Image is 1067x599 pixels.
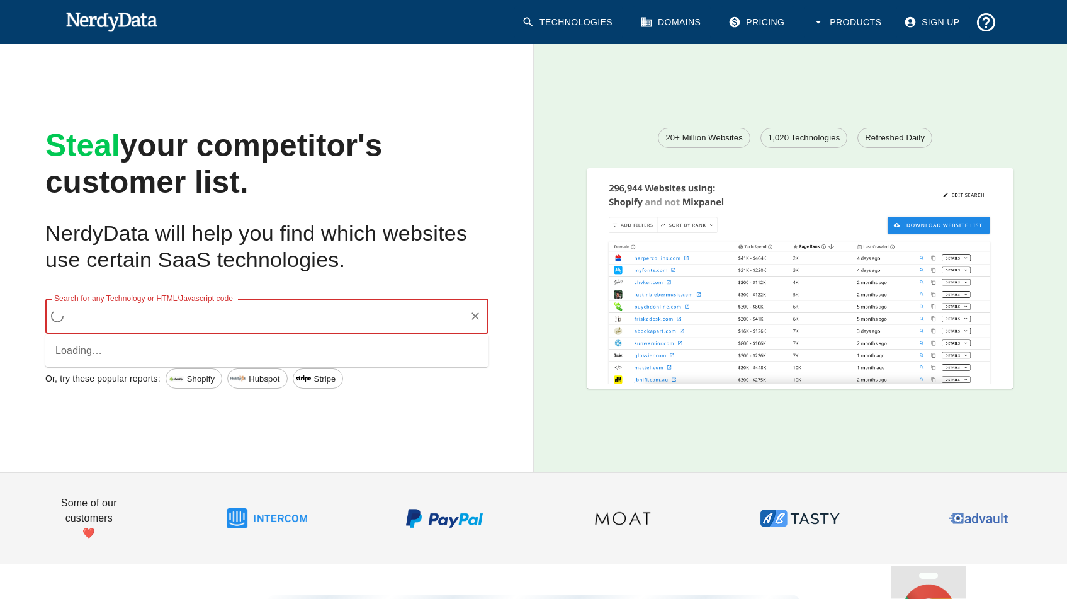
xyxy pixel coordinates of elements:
img: PayPal [404,478,485,559]
h1: your competitor's customer list. [45,128,488,201]
button: Support and Documentation [970,6,1002,38]
img: A screenshot of a report showing the total number of websites using Shopify [587,168,1013,384]
a: Stripe [293,368,344,389]
a: Hubspot [227,368,287,389]
a: 20+ Million Websites [658,128,750,148]
button: Products [804,6,891,38]
h2: NerdyData will help you find which websites use certain SaaS technologies. [45,220,488,273]
span: Hubspot [242,373,286,385]
a: Refreshed Daily [857,128,932,148]
a: Domains [633,6,711,38]
img: ABTasty [760,478,840,559]
span: Stripe [307,373,343,385]
a: Sign Up [896,6,969,38]
label: Search for any Technology or HTML/Javascript code [54,293,233,304]
img: Advault [938,478,1019,559]
p: Or, try these popular reports: [45,372,161,385]
a: Shopify [166,368,222,389]
img: Intercom [227,478,307,559]
img: Moat [582,478,663,559]
span: Steal [45,128,120,163]
span: Shopify [180,373,222,385]
a: Technologies [514,6,623,38]
img: NerdyData.com [65,9,158,34]
a: 1,020 Technologies [760,128,848,148]
button: Clear [466,307,484,325]
div: Loading… [45,334,488,367]
span: Refreshed Daily [858,132,932,144]
span: 20+ Million Websites [658,132,749,144]
a: Pricing [721,6,794,38]
span: 1,020 Technologies [761,132,847,144]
